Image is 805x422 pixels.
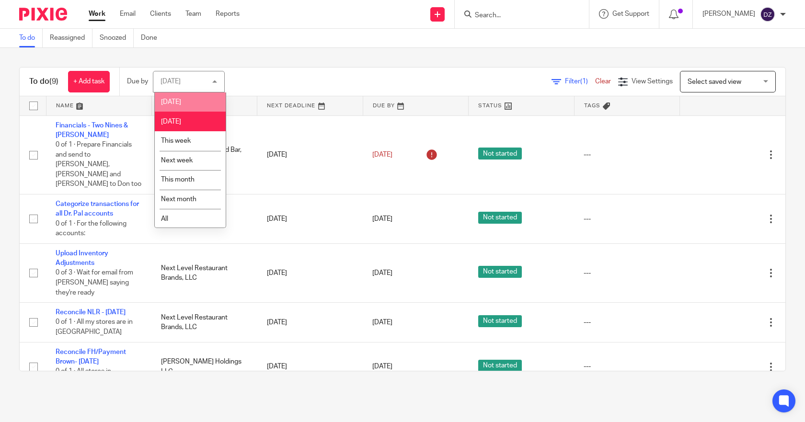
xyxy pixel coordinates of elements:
[584,268,670,278] div: ---
[688,79,741,85] span: Select saved view
[257,115,363,194] td: [DATE]
[185,9,201,19] a: Team
[19,29,43,47] a: To do
[478,212,522,224] span: Not started
[580,78,588,85] span: (1)
[150,9,171,19] a: Clients
[56,270,133,296] span: 0 of 3 · Wait for email from [PERSON_NAME] saying they're ready
[56,250,108,266] a: Upload Inventory Adjustments
[56,368,122,385] span: 0 of 1 · All stores in [GEOGRAPHIC_DATA]
[632,78,673,85] span: View Settings
[56,201,139,217] a: Categorize transactions for all Dr. Pal accounts
[161,176,195,183] span: This month
[50,29,92,47] a: Reassigned
[565,78,595,85] span: Filter
[127,77,148,86] p: Due by
[151,243,257,302] td: Next Level Restaurant Brands, LLC
[161,216,168,222] span: All
[372,216,392,222] span: [DATE]
[478,266,522,278] span: Not started
[257,243,363,302] td: [DATE]
[56,122,128,138] a: Financials - Two Nines & [PERSON_NAME]
[372,319,392,326] span: [DATE]
[584,103,600,108] span: Tags
[161,78,181,85] div: [DATE]
[760,7,775,22] img: svg%3E
[161,99,181,105] span: [DATE]
[584,362,670,371] div: ---
[612,11,649,17] span: Get Support
[257,342,363,391] td: [DATE]
[89,9,105,19] a: Work
[257,303,363,342] td: [DATE]
[68,71,110,92] a: + Add task
[49,78,58,85] span: (9)
[161,118,181,125] span: [DATE]
[161,196,196,203] span: Next month
[100,29,134,47] a: Snoozed
[584,150,670,160] div: ---
[216,9,240,19] a: Reports
[151,303,257,342] td: Next Level Restaurant Brands, LLC
[29,77,58,87] h1: To do
[372,363,392,370] span: [DATE]
[372,270,392,276] span: [DATE]
[584,318,670,327] div: ---
[161,137,191,144] span: This week
[120,9,136,19] a: Email
[151,115,257,194] td: Two Nines Kitchen and Bar, LLC
[478,315,522,327] span: Not started
[56,319,133,336] span: 0 of 1 · All my stores are in [GEOGRAPHIC_DATA]
[151,342,257,391] td: [PERSON_NAME] Holdings LLC
[702,9,755,19] p: [PERSON_NAME]
[56,220,126,237] span: 0 of 1 · For the following accounts:
[474,11,560,20] input: Search
[478,148,522,160] span: Not started
[141,29,164,47] a: Done
[584,214,670,224] div: ---
[151,194,257,244] td: [PERSON_NAME] & [PERSON_NAME]
[161,157,193,164] span: Next week
[56,141,141,187] span: 0 of 1 · Prepare Financials and send to [PERSON_NAME], [PERSON_NAME] and [PERSON_NAME] to Don too
[19,8,67,21] img: Pixie
[372,151,392,158] span: [DATE]
[595,78,611,85] a: Clear
[56,349,126,365] a: Reconcile FH/Payment Brown- [DATE]
[478,360,522,372] span: Not started
[56,309,126,316] a: Reconcile NLR - [DATE]
[257,194,363,244] td: [DATE]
